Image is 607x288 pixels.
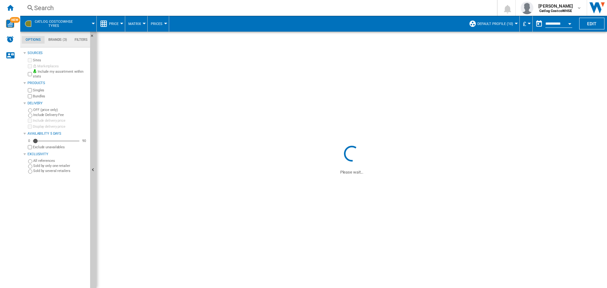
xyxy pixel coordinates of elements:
img: mysite-bg-18x18.png [33,69,37,73]
input: Marketplaces [28,64,32,68]
span: £ [523,21,526,27]
span: Default profile (10) [477,22,513,26]
button: Hide [90,32,98,43]
label: Include delivery price [33,118,88,123]
button: £ [523,16,529,32]
label: Sites [33,58,88,63]
div: Exclusivity [28,152,88,157]
input: Include Delivery Fee [28,113,32,118]
md-menu: Currency [520,16,533,32]
img: profile.jpg [521,2,533,14]
span: Matrix [128,22,141,26]
div: 0 [27,138,32,143]
div: Delivery [28,101,88,106]
button: Matrix [128,16,144,32]
input: Singles [28,88,32,92]
input: OFF (price only) [28,108,32,113]
input: Include my assortment within stats [28,70,32,78]
div: 90 [81,138,88,143]
label: OFF (price only) [33,107,88,112]
div: Products [28,81,88,86]
span: NEW [10,17,20,23]
label: Marketplaces [33,64,88,69]
button: Open calendar [564,17,575,28]
button: md-calendar [533,17,545,30]
label: Exclude unavailables [33,145,88,150]
span: Catlog CostcoWHSE:Tyres [35,20,73,28]
input: Display delivery price [28,125,32,129]
span: [PERSON_NAME] [538,3,573,9]
label: Display delivery price [33,124,88,129]
label: Bundles [33,94,88,99]
input: Sold by only one retailer [28,164,32,169]
button: Default profile (10) [477,16,516,32]
md-tab-item: Brands (3) [45,36,71,44]
input: Bundles [28,94,32,98]
input: Include delivery price [28,119,32,123]
div: Availability 5 Days [28,131,88,136]
button: Catlog CostcoWHSETyres [35,16,79,32]
div: Price [100,16,122,32]
div: Search [34,3,481,12]
span: Prices [151,22,162,26]
button: Price [109,16,122,32]
md-tab-item: Filters [71,36,91,44]
label: Singles [33,88,88,93]
md-tab-item: Options [22,36,45,44]
input: Display delivery price [28,145,32,149]
label: Sold by only one retailer [33,163,88,168]
label: Include Delivery Fee [33,113,88,117]
span: Price [109,22,119,26]
img: alerts-logo.svg [6,35,14,43]
b: Catlog CostcoWHSE [539,9,572,13]
ng-transclude: Please wait... [340,170,364,175]
label: Sold by several retailers [33,169,88,173]
div: Sources [28,51,88,56]
input: Sold by several retailers [28,169,32,174]
label: Include my assortment within stats [33,69,88,79]
img: wise-card.svg [6,20,14,28]
div: Default profile (10) [469,16,516,32]
md-slider: Availability [33,138,79,144]
button: Prices [151,16,166,32]
input: All references [28,159,32,163]
input: Sites [28,58,32,62]
button: Edit [579,18,604,29]
div: Catlog CostcoWHSETyres [23,16,93,32]
label: All references [33,158,88,163]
